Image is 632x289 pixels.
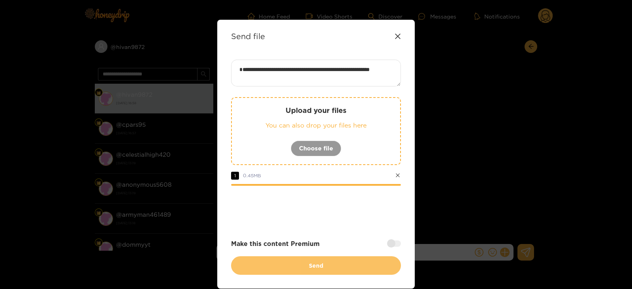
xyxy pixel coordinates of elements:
[291,141,341,156] button: Choose file
[248,106,384,115] p: Upload your files
[231,32,265,41] strong: Send file
[231,239,320,248] strong: Make this content Premium
[243,173,261,178] span: 0.45 MB
[231,256,401,275] button: Send
[248,121,384,130] p: You can also drop your files here
[231,172,239,180] span: 1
